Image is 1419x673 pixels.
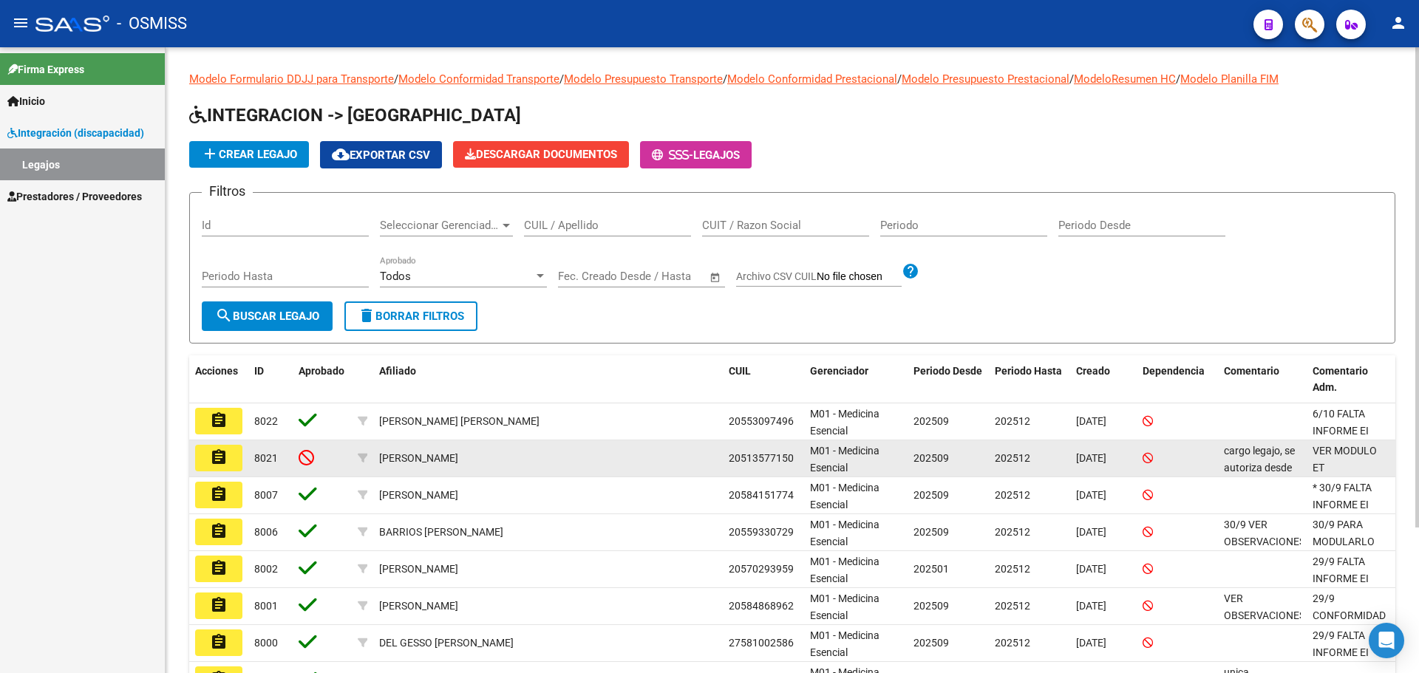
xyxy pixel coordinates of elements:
div: BARRIOS [PERSON_NAME] [379,524,503,541]
datatable-header-cell: Dependencia [1137,355,1218,404]
span: ID [254,365,264,377]
span: Comentario [1224,365,1279,377]
span: Descargar Documentos [465,148,617,161]
span: M01 - Medicina Esencial [810,482,879,510]
span: 27581002586 [729,637,794,649]
span: 202512 [995,452,1030,464]
span: Seleccionar Gerenciador [380,219,500,232]
span: 20553097496 [729,415,794,427]
span: 202509 [913,600,949,612]
span: Afiliado [379,365,416,377]
mat-icon: person [1389,14,1407,32]
button: Descargar Documentos [453,141,629,168]
span: Integración (discapacidad) [7,125,144,141]
span: 202512 [995,489,1030,501]
span: [DATE] [1076,526,1106,538]
datatable-header-cell: Periodo Hasta [989,355,1070,404]
mat-icon: search [215,307,233,324]
span: 202509 [913,489,949,501]
span: cargo legajo, se autoriza desde octubre [1224,445,1295,491]
button: -Legajos [640,141,752,168]
span: 202512 [995,526,1030,538]
datatable-header-cell: Aprobado [293,355,352,404]
span: 202509 [913,415,949,427]
span: Acciones [195,365,238,377]
span: 8007 [254,489,278,501]
input: Archivo CSV CUIL [817,270,902,284]
div: [PERSON_NAME] [379,487,458,504]
span: 202512 [995,563,1030,575]
span: [DATE] [1076,600,1106,612]
span: VER MODULO ET [1313,445,1377,474]
span: Periodo Hasta [995,365,1062,377]
span: Prestadores / Proveedores [7,188,142,205]
span: [DATE] [1076,563,1106,575]
datatable-header-cell: Gerenciador [804,355,908,404]
input: Fecha inicio [558,270,618,283]
a: Modelo Formulario DDJJ para Transporte [189,72,394,86]
div: [PERSON_NAME] [379,561,458,578]
button: Borrar Filtros [344,301,477,331]
span: 20559330729 [729,526,794,538]
span: Firma Express [7,61,84,78]
span: Comentario Adm. [1313,365,1368,394]
span: 202509 [913,526,949,538]
a: Modelo Planilla FIM [1180,72,1279,86]
span: Exportar CSV [332,148,430,162]
span: 8006 [254,526,278,538]
span: Todos [380,270,411,283]
button: Exportar CSV [320,141,442,168]
span: 202509 [913,452,949,464]
span: 202501 [913,563,949,575]
span: 202509 [913,637,949,649]
span: 6/10 FALTA INFORME EI [1313,408,1369,437]
h3: Filtros [202,181,253,202]
span: 8001 [254,600,278,612]
a: Modelo Conformidad Transporte [398,72,559,86]
span: 8002 [254,563,278,575]
span: Dependencia [1143,365,1205,377]
span: 202512 [995,600,1030,612]
div: [PERSON_NAME] [379,598,458,615]
mat-icon: cloud_download [332,146,350,163]
mat-icon: assignment [210,522,228,540]
mat-icon: help [902,262,919,280]
span: M01 - Medicina Esencial [810,556,879,584]
mat-icon: assignment [210,411,228,429]
span: M01 - Medicina Esencial [810,592,879,621]
span: VER OBSERVACIONES 29/ 9 - 8/10 [1224,592,1305,638]
span: 29/9 FALTA INFORME EI [1313,556,1369,584]
button: Buscar Legajo [202,301,333,331]
mat-icon: assignment [210,485,228,503]
mat-icon: menu [12,14,30,32]
span: - [652,148,693,162]
span: 30/9 VER OBSERVACIONES [1224,519,1305,547]
mat-icon: assignment [210,448,228,466]
span: M01 - Medicina Esencial [810,629,879,658]
span: 8022 [254,415,278,427]
span: 20513577150 [729,452,794,464]
datatable-header-cell: Comentario Adm. [1307,355,1395,404]
span: [DATE] [1076,415,1106,427]
datatable-header-cell: Creado [1070,355,1137,404]
span: Creado [1076,365,1110,377]
span: - OSMISS [117,7,187,40]
span: Crear Legajo [201,148,297,161]
a: Modelo Presupuesto Transporte [564,72,723,86]
span: M01 - Medicina Esencial [810,408,879,437]
span: 20584868962 [729,600,794,612]
div: [PERSON_NAME] [PERSON_NAME] [379,413,540,430]
mat-icon: assignment [210,596,228,614]
datatable-header-cell: Acciones [189,355,248,404]
span: Archivo CSV CUIL [736,270,817,282]
mat-icon: delete [358,307,375,324]
mat-icon: assignment [210,559,228,577]
button: Crear Legajo [189,141,309,168]
span: [DATE] [1076,452,1106,464]
span: M01 - Medicina Esencial [810,445,879,474]
a: Modelo Presupuesto Prestacional [902,72,1069,86]
span: Legajos [693,148,740,162]
datatable-header-cell: Comentario [1218,355,1307,404]
span: INTEGRACION -> [GEOGRAPHIC_DATA] [189,105,521,126]
span: 29/9 FALTA INFORME EI [1313,629,1369,658]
